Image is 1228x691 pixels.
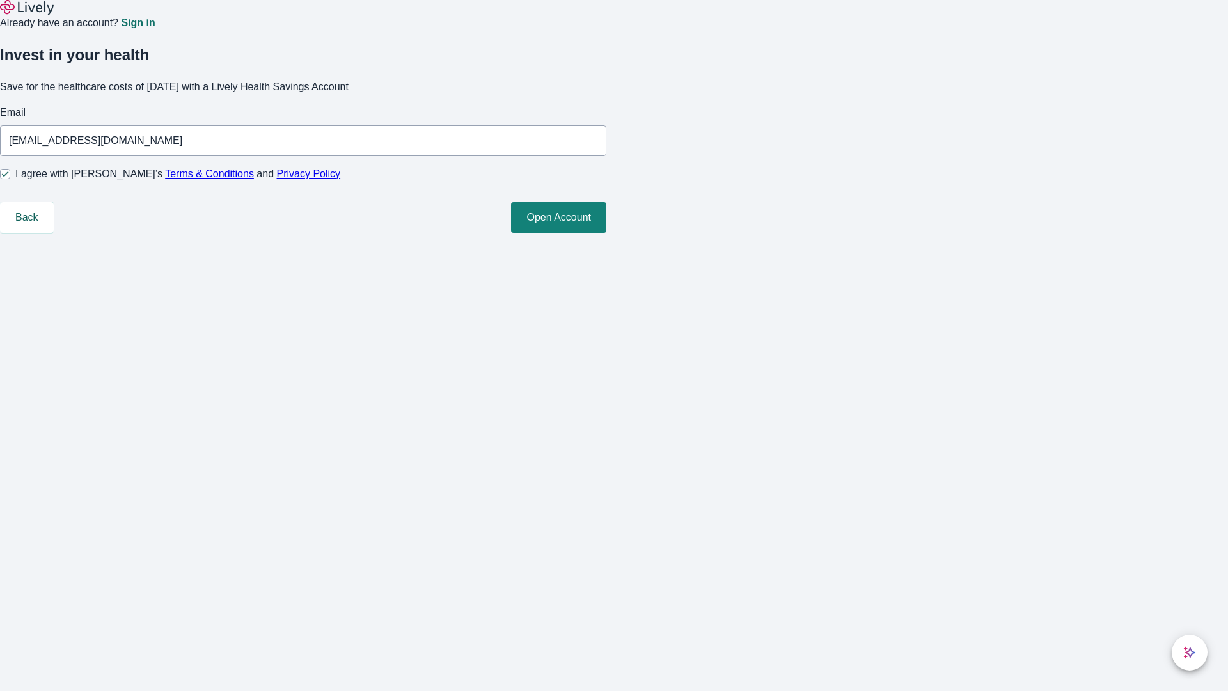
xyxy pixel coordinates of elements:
a: Sign in [121,18,155,28]
a: Terms & Conditions [165,168,254,179]
span: I agree with [PERSON_NAME]’s and [15,166,340,182]
button: chat [1172,635,1208,671]
a: Privacy Policy [277,168,341,179]
svg: Lively AI Assistant [1183,646,1196,659]
button: Open Account [511,202,606,233]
